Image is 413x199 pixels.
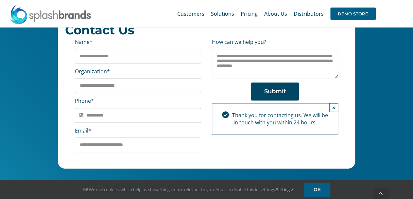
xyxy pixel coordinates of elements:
span: Pricing [241,11,258,16]
span: Solutions [211,11,234,16]
span: DEMO STORE [330,8,376,20]
label: Email [75,127,91,134]
span: Customers [177,11,204,16]
a: Distributors [294,3,324,24]
label: Organization [75,68,110,75]
label: Phone [75,97,94,104]
abbr: required [88,127,91,134]
h2: Contact Us [65,24,348,37]
label: How can we help you? [212,38,266,45]
a: OK [304,183,330,197]
abbr: required [90,38,93,45]
nav: Main Menu Sticky [177,3,376,24]
a: Settings [276,187,294,192]
button: Close [329,103,338,112]
span: Submit [264,88,286,95]
span: Hi! We use cookies, which help us show things more relevant to you. You can disable this in setti... [83,187,294,192]
span: Distributors [294,11,324,16]
span: About Us [264,11,287,16]
a: Customers [177,3,204,24]
img: SplashBrands.com Logo [10,5,92,24]
button: Submit [251,82,299,100]
span: Thank you for contacting us. We will be in touch with you within 24 hours. [232,112,328,126]
a: Pricing [241,3,258,24]
label: Name [75,38,93,45]
a: DEMO STORE [330,3,376,24]
abbr: required [107,68,110,75]
abbr: required [91,97,94,104]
